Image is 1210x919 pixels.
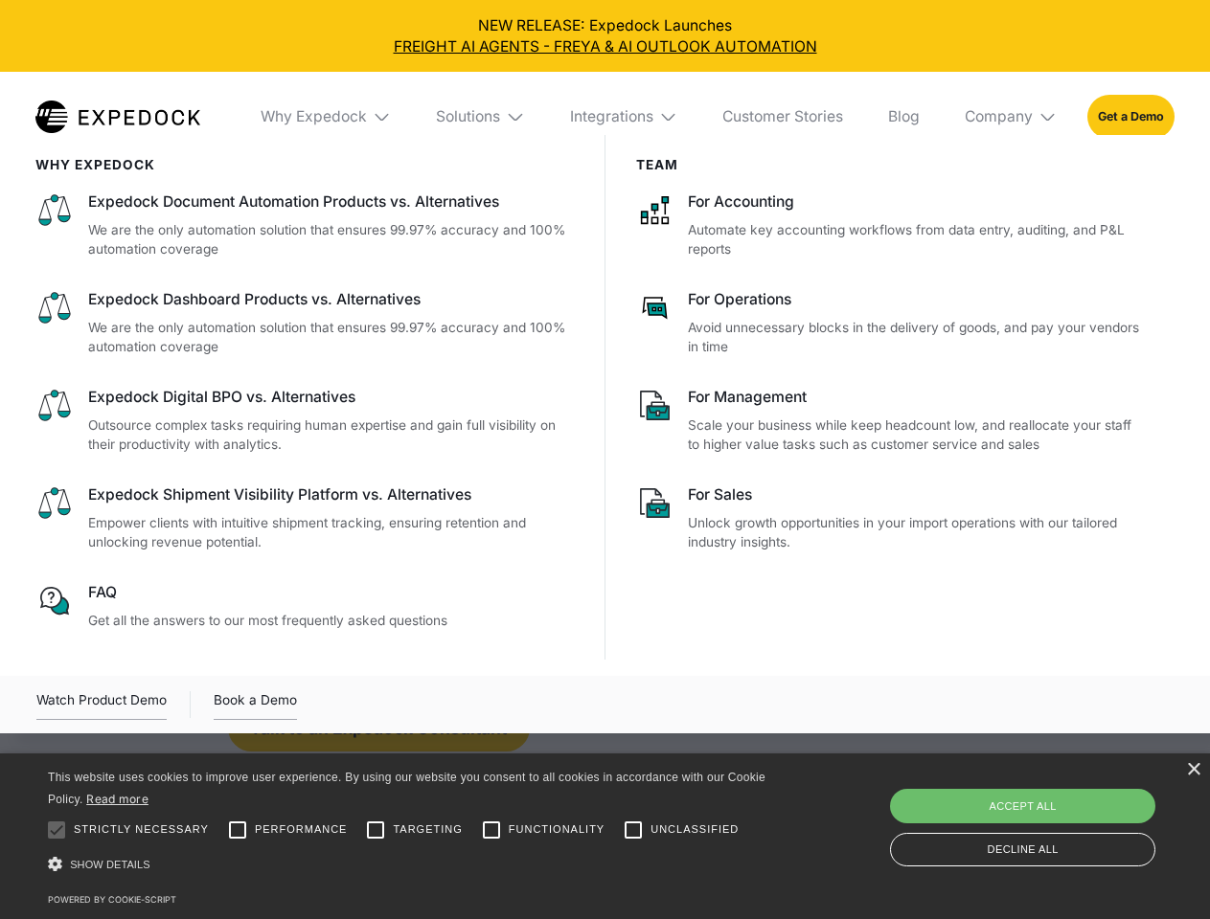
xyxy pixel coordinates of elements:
div: For Sales [688,484,1144,505]
a: For AccountingAutomate key accounting workflows from data entry, auditing, and P&L reports [636,191,1145,259]
iframe: Chat Widget [891,712,1210,919]
div: Company [949,72,1072,162]
a: For SalesUnlock growth opportunities in your import operations with our tailored industry insights. [636,484,1145,552]
div: Expedock Shipment Visibility Platform vs. Alternatives [88,484,575,505]
div: Solutions [422,72,540,162]
div: WHy Expedock [35,157,575,172]
p: Outsource complex tasks requiring human expertise and gain full visibility on their productivity ... [88,415,575,455]
p: Unlock growth opportunities in your import operations with our tailored industry insights. [688,513,1144,552]
span: Targeting [393,821,462,838]
span: Functionality [509,821,605,838]
div: For Operations [688,289,1144,310]
div: Company [965,107,1033,126]
div: Expedock Digital BPO vs. Alternatives [88,387,575,408]
div: Show details [48,852,772,878]
a: For OperationsAvoid unnecessary blocks in the delivery of goods, and pay your vendors in time [636,289,1145,357]
p: We are the only automation solution that ensures 99.97% accuracy and 100% automation coverage [88,318,575,357]
a: For ManagementScale your business while keep headcount low, and reallocate your staff to higher v... [636,387,1145,455]
p: Scale your business while keep headcount low, and reallocate your staff to higher value tasks suc... [688,415,1144,455]
div: Watch Product Demo [36,689,167,720]
a: Book a Demo [214,689,297,720]
a: FREIGHT AI AGENTS - FREYA & AI OUTLOOK AUTOMATION [15,36,1196,57]
p: Automate key accounting workflows from data entry, auditing, and P&L reports [688,220,1144,259]
a: open lightbox [36,689,167,720]
div: FAQ [88,582,575,603]
div: Integrations [570,107,653,126]
p: Empower clients with intuitive shipment tracking, ensuring retention and unlocking revenue potent... [88,513,575,552]
div: For Accounting [688,191,1144,213]
a: Get a Demo [1087,95,1175,138]
div: Integrations [555,72,693,162]
a: Expedock Dashboard Products vs. AlternativesWe are the only automation solution that ensures 99.9... [35,289,575,357]
p: Get all the answers to our most frequently asked questions [88,611,575,631]
p: We are the only automation solution that ensures 99.97% accuracy and 100% automation coverage [88,220,575,259]
a: Powered by cookie-script [48,894,176,905]
a: FAQGet all the answers to our most frequently asked questions [35,582,575,630]
a: Expedock Document Automation Products vs. AlternativesWe are the only automation solution that en... [35,191,575,259]
div: Why Expedock [261,107,367,126]
div: NEW RELEASE: Expedock Launches [15,15,1196,57]
span: Strictly necessary [74,821,209,838]
a: Blog [873,72,934,162]
a: Expedock Shipment Visibility Platform vs. AlternativesEmpower clients with intuitive shipment tra... [35,484,575,552]
div: For Management [688,387,1144,408]
span: This website uses cookies to improve user experience. By using our website you consent to all coo... [48,771,765,806]
a: Read more [86,792,148,806]
div: Why Expedock [245,72,406,162]
div: Expedock Dashboard Products vs. Alternatives [88,289,575,310]
div: Solutions [436,107,500,126]
p: Avoid unnecessary blocks in the delivery of goods, and pay your vendors in time [688,318,1144,357]
span: Unclassified [651,821,739,838]
div: Team [636,157,1145,172]
span: Performance [255,821,348,838]
span: Show details [70,859,150,870]
a: Customer Stories [707,72,857,162]
div: Expedock Document Automation Products vs. Alternatives [88,191,575,213]
a: Expedock Digital BPO vs. AlternativesOutsource complex tasks requiring human expertise and gain f... [35,387,575,455]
